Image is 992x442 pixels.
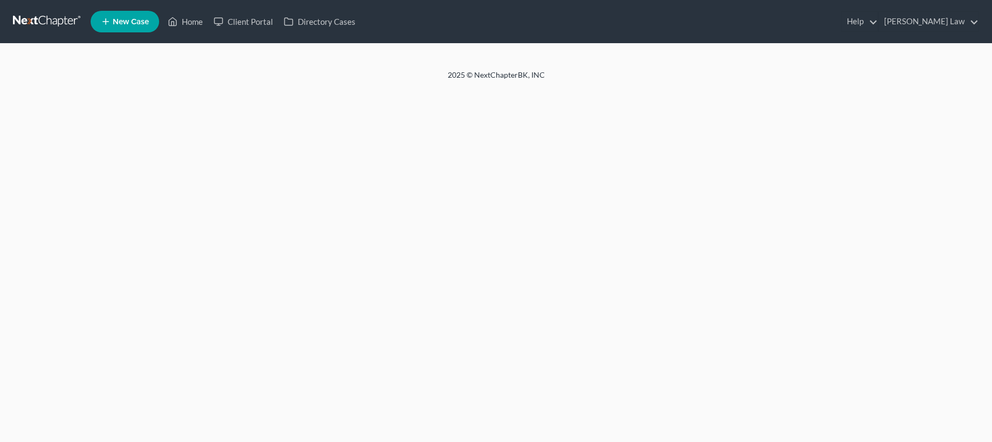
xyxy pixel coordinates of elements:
[162,12,208,31] a: Home
[91,11,159,32] new-legal-case-button: New Case
[879,12,979,31] a: [PERSON_NAME] Law
[208,12,278,31] a: Client Portal
[842,12,878,31] a: Help
[189,70,804,89] div: 2025 © NextChapterBK, INC
[278,12,361,31] a: Directory Cases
